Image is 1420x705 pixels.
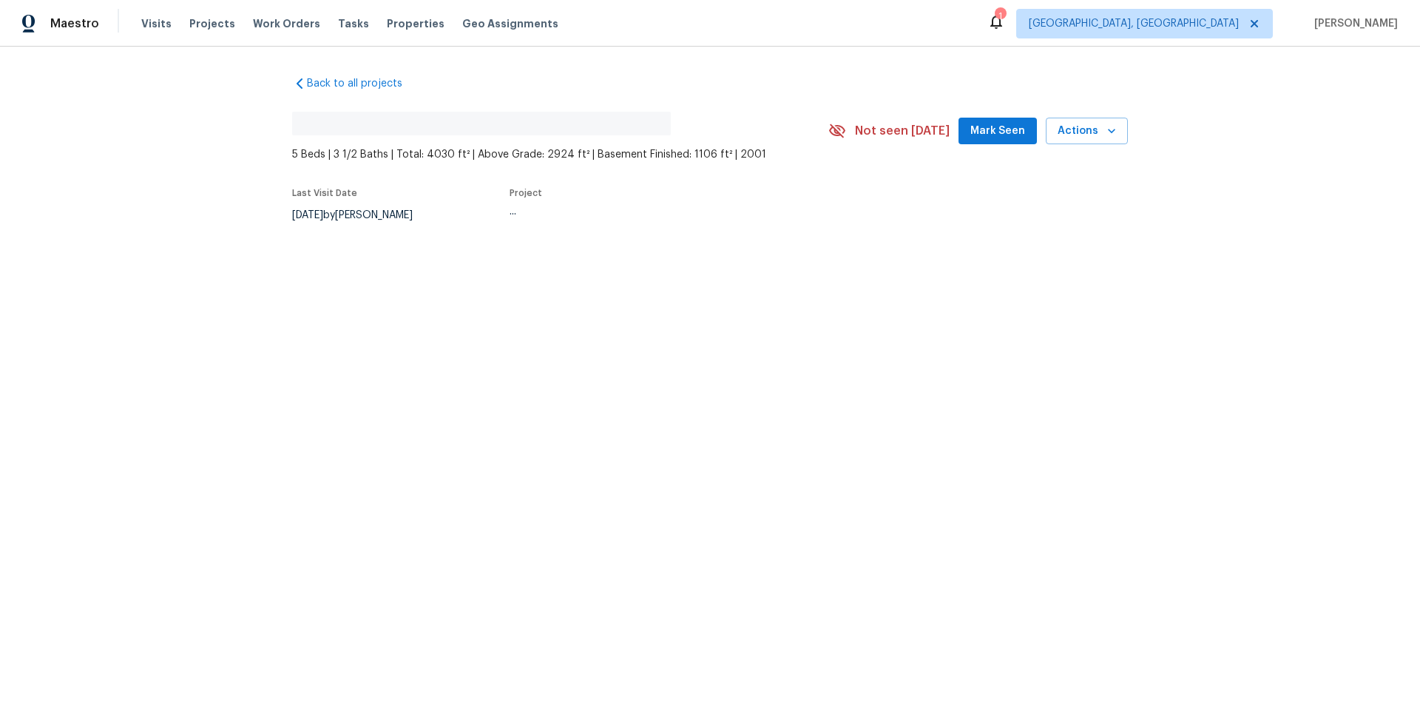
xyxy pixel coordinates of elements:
[1308,16,1398,31] span: [PERSON_NAME]
[253,16,320,31] span: Work Orders
[958,118,1037,145] button: Mark Seen
[292,206,430,224] div: by [PERSON_NAME]
[292,76,434,91] a: Back to all projects
[189,16,235,31] span: Projects
[1046,118,1128,145] button: Actions
[292,210,323,220] span: [DATE]
[462,16,558,31] span: Geo Assignments
[292,147,828,162] span: 5 Beds | 3 1/2 Baths | Total: 4030 ft² | Above Grade: 2924 ft² | Basement Finished: 1106 ft² | 2001
[292,189,357,198] span: Last Visit Date
[50,16,99,31] span: Maestro
[510,189,542,198] span: Project
[338,18,369,29] span: Tasks
[510,206,794,217] div: ...
[387,16,444,31] span: Properties
[1029,16,1239,31] span: [GEOGRAPHIC_DATA], [GEOGRAPHIC_DATA]
[995,9,1005,24] div: 1
[1058,122,1116,141] span: Actions
[970,122,1025,141] span: Mark Seen
[141,16,172,31] span: Visits
[855,124,950,138] span: Not seen [DATE]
